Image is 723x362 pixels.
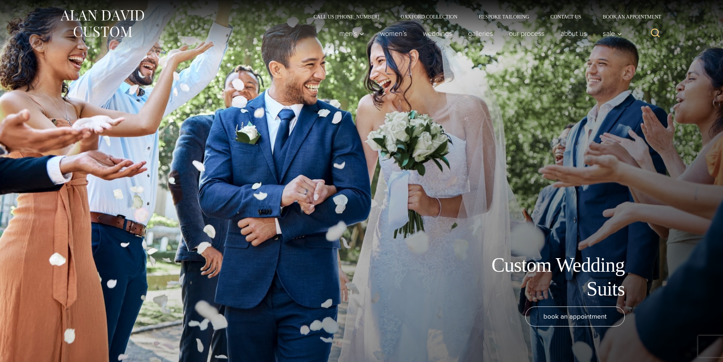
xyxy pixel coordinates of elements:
[339,30,364,37] span: Men’s
[390,14,468,19] a: Oxxford Collection
[460,26,501,41] a: Galleries
[647,25,664,42] button: View Search Form
[603,30,622,37] span: Sale
[501,26,552,41] a: Our Process
[303,14,664,19] nav: Secondary Navigation
[552,26,595,41] a: About Us
[331,26,626,41] nav: Primary Navigation
[465,253,625,301] h1: Custom Wedding Suits
[303,14,390,19] a: Call Us [PHONE_NUMBER]
[59,8,145,39] img: Alan David Custom
[415,26,460,41] a: weddings
[468,14,539,19] a: Bespoke Tailoring
[372,26,415,41] a: Women’s
[592,14,664,19] a: Book an Appointment
[540,14,592,19] a: Contact Us
[525,307,625,326] a: book an appointment
[543,311,607,321] span: book an appointment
